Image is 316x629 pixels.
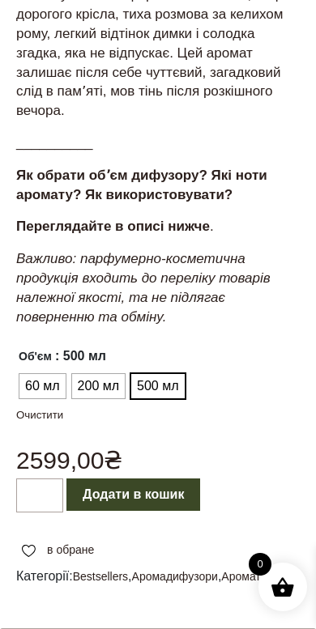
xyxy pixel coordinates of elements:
ul: Об'єм [16,371,199,402]
input: Кількість товару [16,478,63,512]
p: . [16,217,300,236]
a: Bestsellers [73,570,128,583]
a: в обране [16,542,100,559]
li: 60 мл [19,374,66,398]
li: 200 мл [72,374,125,398]
span: : 500 мл [55,343,106,369]
span: ₴ [104,447,122,474]
span: Категорії: , , [16,567,300,586]
strong: Переглядайте в описі нижче [16,219,210,234]
li: 500 мл [131,374,184,398]
bdi: 2599,00 [16,447,122,474]
span: в обране [47,542,94,559]
span: 200 мл [74,373,123,399]
label: Об'єм [19,343,52,369]
em: Важливо: парфумерно-косметична продукція входить до переліку товарів належної якості, та не підля... [16,251,271,324]
a: Ароматизація [221,570,293,583]
strong: Як обрати обʼєм дифузору? Які ноти аромату? Як використовувати? [16,168,267,202]
a: Очистити [16,409,63,421]
a: Аромадифузори [132,570,218,583]
span: 500 мл [133,373,182,399]
span: 60 мл [21,373,64,399]
img: unfavourite.svg [22,545,36,558]
button: Додати в кошик [66,478,200,511]
span: 0 [249,553,271,576]
p: __________ [16,134,300,153]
